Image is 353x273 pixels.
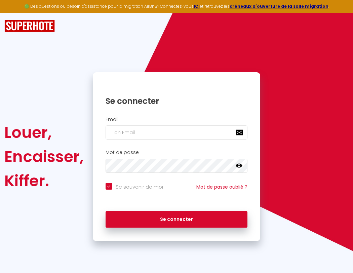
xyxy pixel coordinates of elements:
[106,150,248,155] h2: Mot de passe
[4,120,84,145] div: Louer,
[106,211,248,228] button: Se connecter
[106,96,248,106] h1: Se connecter
[196,184,247,190] a: Mot de passe oublié ?
[194,3,200,9] a: ICI
[106,117,248,122] h2: Email
[4,169,84,193] div: Kiffer.
[106,125,248,140] input: Ton Email
[4,20,55,32] img: SuperHote logo
[4,145,84,169] div: Encaisser,
[230,3,328,9] a: créneaux d'ouverture de la salle migration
